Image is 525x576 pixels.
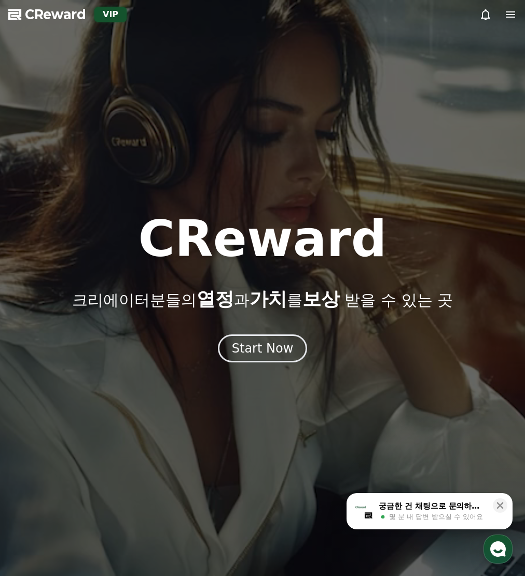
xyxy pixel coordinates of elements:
[94,7,127,22] div: VIP
[138,214,386,264] h1: CReward
[250,288,287,310] span: 가치
[218,345,308,355] a: Start Now
[8,6,86,23] a: CReward
[218,334,308,362] button: Start Now
[72,289,453,310] p: 크리에이터분들의 과 를 받을 수 있는 곳
[25,6,86,23] span: CReward
[232,340,294,357] div: Start Now
[197,288,234,310] span: 열정
[302,288,340,310] span: 보상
